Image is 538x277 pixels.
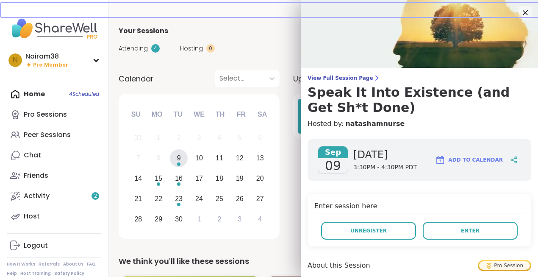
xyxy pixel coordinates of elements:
[258,132,262,143] div: 6
[150,170,168,188] div: Choose Monday, September 15th, 2025
[24,191,50,201] div: Activity
[217,132,221,143] div: 4
[251,149,269,168] div: Choose Saturday, September 13th, 2025
[7,261,35,267] a: How It Works
[197,132,201,143] div: 3
[177,132,181,143] div: 2
[256,193,264,204] div: 27
[258,213,262,225] div: 4
[211,105,230,124] div: Th
[423,222,518,240] button: Enter
[7,271,17,277] a: Help
[134,213,142,225] div: 28
[87,261,96,267] a: FAQ
[155,193,162,204] div: 22
[129,149,147,168] div: Not available Sunday, September 7th, 2025
[155,173,162,184] div: 15
[7,145,101,165] a: Chat
[251,190,269,208] div: Choose Saturday, September 27th, 2025
[136,152,140,164] div: 7
[195,193,203,204] div: 24
[134,173,142,184] div: 14
[24,171,48,180] div: Friends
[232,105,250,124] div: Fr
[190,105,208,124] div: We
[24,130,71,140] div: Peer Sessions
[251,170,269,188] div: Choose Saturday, September 20th, 2025
[230,170,249,188] div: Choose Friday, September 19th, 2025
[190,129,208,147] div: Not available Wednesday, September 3rd, 2025
[211,129,229,147] div: Not available Thursday, September 4th, 2025
[211,210,229,228] div: Choose Thursday, October 2nd, 2025
[197,213,201,225] div: 1
[216,173,223,184] div: 18
[7,165,101,186] a: Friends
[24,110,67,119] div: Pro Sessions
[345,119,405,129] a: natashamnurse
[216,152,223,164] div: 11
[308,75,531,115] a: View Full Session PageSpeak It Into Existence (and Get Sh*t Done)
[461,227,480,235] span: Enter
[20,271,51,277] a: Host Training
[206,44,215,53] div: 0
[195,152,203,164] div: 10
[169,105,187,124] div: Tu
[353,163,417,172] span: 3:30PM - 4:30PM PDT
[129,129,147,147] div: Not available Sunday, August 31st, 2025
[7,104,101,125] a: Pro Sessions
[251,129,269,147] div: Not available Saturday, September 6th, 2025
[308,260,370,271] h4: About this Session
[24,151,41,160] div: Chat
[119,255,528,267] div: We think you'll like these sessions
[190,210,208,228] div: Choose Wednesday, October 1st, 2025
[230,149,249,168] div: Choose Friday, September 12th, 2025
[63,261,83,267] a: About Us
[236,152,244,164] div: 12
[251,210,269,228] div: Choose Saturday, October 4th, 2025
[190,190,208,208] div: Choose Wednesday, September 24th, 2025
[170,149,188,168] div: Choose Tuesday, September 9th, 2025
[180,44,203,53] span: Hosting
[150,149,168,168] div: Not available Monday, September 8th, 2025
[170,210,188,228] div: Choose Tuesday, September 30th, 2025
[150,210,168,228] div: Choose Monday, September 29th, 2025
[24,241,48,250] div: Logout
[33,62,68,69] span: Pro Member
[150,129,168,147] div: Not available Monday, September 1st, 2025
[230,210,249,228] div: Choose Friday, October 3rd, 2025
[256,152,264,164] div: 13
[94,193,97,200] span: 2
[211,170,229,188] div: Choose Thursday, September 18th, 2025
[119,73,154,84] span: Calendar
[236,193,244,204] div: 26
[13,55,18,66] span: N
[190,149,208,168] div: Choose Wednesday, September 10th, 2025
[119,26,168,36] span: Your Sessions
[236,173,244,184] div: 19
[54,271,84,277] a: Safety Policy
[128,128,270,229] div: month 2025-09
[175,173,183,184] div: 16
[256,173,264,184] div: 20
[325,158,341,173] span: 09
[7,235,101,256] a: Logout
[308,75,531,81] span: View Full Session Page
[157,152,161,164] div: 8
[7,186,101,206] a: Activity2
[7,125,101,145] a: Peer Sessions
[435,155,445,165] img: ShareWell Logomark
[175,213,183,225] div: 30
[157,132,161,143] div: 1
[308,119,531,129] h4: Hosted by:
[177,152,181,164] div: 9
[211,190,229,208] div: Choose Thursday, September 25th, 2025
[216,193,223,204] div: 25
[350,227,387,235] span: Unregister
[230,190,249,208] div: Choose Friday, September 26th, 2025
[7,206,101,227] a: Host
[7,14,101,43] img: ShareWell Nav Logo
[293,73,332,84] span: Upcoming
[151,44,160,53] div: 4
[129,190,147,208] div: Choose Sunday, September 21st, 2025
[25,52,68,61] div: Nairam38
